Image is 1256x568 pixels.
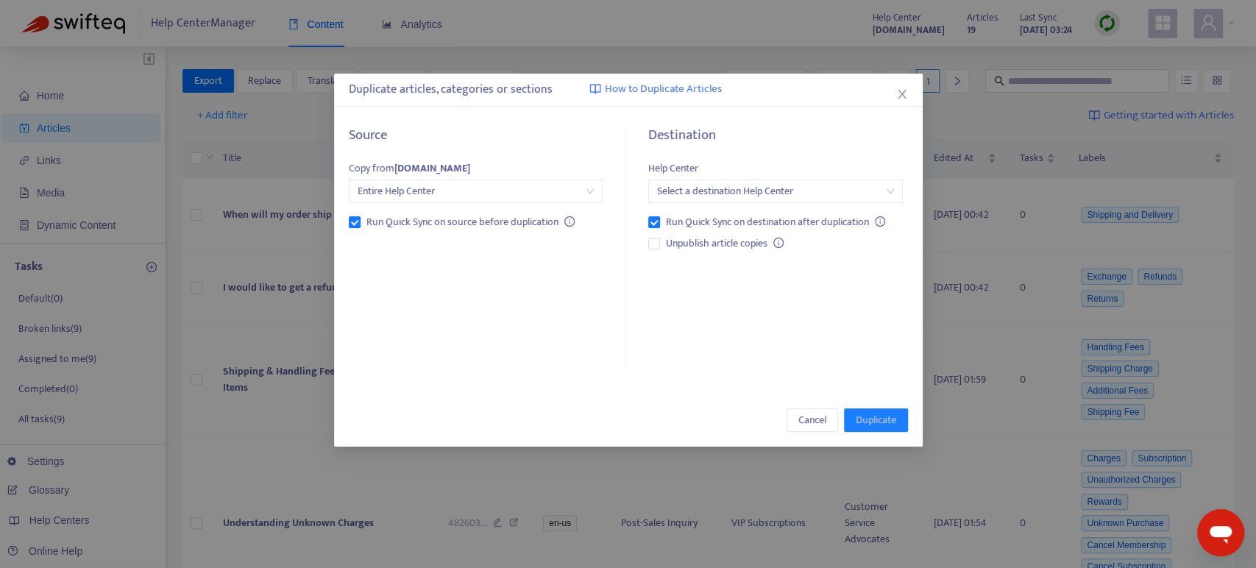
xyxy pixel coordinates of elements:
span: How to Duplicate Articles [605,81,722,98]
span: info-circle [564,216,575,227]
span: Unpublish article copies [660,235,773,252]
span: close [896,88,908,100]
button: Cancel [787,408,838,432]
a: How to Duplicate Articles [589,81,722,98]
span: Entire Help Center [358,180,594,202]
iframe: Button to launch messaging window [1197,509,1244,556]
div: Duplicate articles, categories or sections [349,81,908,99]
span: Help Center [648,160,698,177]
img: image-link [589,83,601,95]
h5: Source [349,127,603,144]
button: Duplicate [844,408,908,432]
button: Close [894,86,910,102]
h5: Destination [648,127,902,144]
span: Cancel [798,412,826,428]
span: Run Quick Sync on source before duplication [361,214,564,230]
span: Copy from [349,160,470,177]
strong: [DOMAIN_NAME] [394,160,470,177]
span: info-circle [875,216,885,227]
span: Run Quick Sync on destination after duplication [660,214,875,230]
span: info-circle [773,238,784,248]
